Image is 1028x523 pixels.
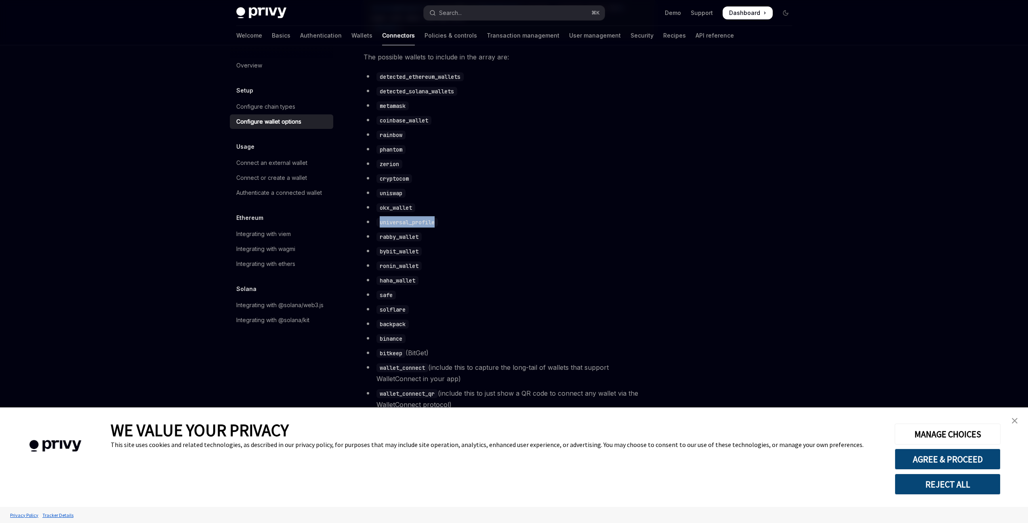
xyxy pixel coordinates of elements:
[376,189,406,198] code: uniswap
[230,227,333,241] a: Integrating with viem
[230,313,333,327] a: Integrating with @solana/kit
[230,99,333,114] a: Configure chain types
[376,87,457,96] code: detected_solana_wallets
[236,61,262,70] div: Overview
[376,145,406,154] code: phantom
[696,26,734,45] a: API reference
[351,26,372,45] a: Wallets
[236,102,295,112] div: Configure chain types
[230,114,333,129] a: Configure wallet options
[895,474,1001,495] button: REJECT ALL
[895,449,1001,470] button: AGREE & PROCEED
[272,26,290,45] a: Basics
[300,26,342,45] a: Authentication
[591,10,600,16] span: ⌘ K
[779,6,792,19] button: Toggle dark mode
[376,363,428,372] code: wallet_connect
[12,428,99,464] img: company logo
[665,9,681,17] a: Demo
[8,508,40,522] a: Privacy Policy
[376,116,431,125] code: coinbase_wallet
[230,257,333,271] a: Integrating with ethers
[236,158,307,168] div: Connect an external wallet
[487,26,559,45] a: Transaction management
[364,347,655,359] li: (BitGet)
[236,86,253,95] h5: Setup
[364,362,655,384] li: (include this to capture the long-tail of wallets that support WalletConnect in your app)
[376,276,418,285] code: haha_wallet
[376,218,438,227] code: universal_profile
[111,441,883,449] div: This site uses cookies and related technologies, as described in our privacy policy, for purposes...
[376,131,406,139] code: rainbow
[236,7,286,19] img: dark logo
[376,247,422,256] code: bybit_wallet
[376,291,396,299] code: safe
[376,174,412,183] code: cryptocom
[376,160,402,169] code: zerion
[569,26,621,45] a: User management
[364,51,655,63] span: The possible wallets to include in the array are:
[236,229,291,239] div: Integrating with viem
[111,420,289,441] span: WE VALUE YOUR PRIVACY
[631,26,654,45] a: Security
[376,101,409,110] code: metamask
[236,300,324,310] div: Integrating with @solana/web3.js
[663,26,686,45] a: Recipes
[376,305,409,314] code: solflare
[1012,418,1017,424] img: close banner
[236,315,309,325] div: Integrating with @solana/kit
[376,232,422,241] code: rabby_wallet
[236,284,256,294] h5: Solana
[236,26,262,45] a: Welcome
[723,6,773,19] a: Dashboard
[236,213,263,223] h5: Ethereum
[236,188,322,198] div: Authenticate a connected wallet
[1007,413,1023,429] a: close banner
[376,320,409,329] code: backpack
[376,72,464,81] code: detected_ethereum_wallets
[236,173,307,183] div: Connect or create a wallet
[230,298,333,312] a: Integrating with @solana/web3.js
[439,8,462,18] div: Search...
[236,244,295,254] div: Integrating with wagmi
[425,26,477,45] a: Policies & controls
[236,142,254,152] h5: Usage
[364,388,655,410] li: (include this to just show a QR code to connect any wallet via the WalletConnect protocol)
[376,349,406,358] code: bitkeep
[376,261,422,270] code: ronin_wallet
[230,242,333,256] a: Integrating with wagmi
[376,334,406,343] code: binance
[376,203,415,212] code: okx_wallet
[236,259,295,269] div: Integrating with ethers
[230,171,333,185] a: Connect or create a wallet
[895,424,1001,445] button: MANAGE CHOICES
[40,508,76,522] a: Tracker Details
[230,186,333,200] a: Authenticate a connected wallet
[376,389,438,398] code: wallet_connect_qr
[424,6,605,20] button: Open search
[236,117,301,127] div: Configure wallet options
[729,9,760,17] span: Dashboard
[230,58,333,73] a: Overview
[230,156,333,170] a: Connect an external wallet
[382,26,415,45] a: Connectors
[691,9,713,17] a: Support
